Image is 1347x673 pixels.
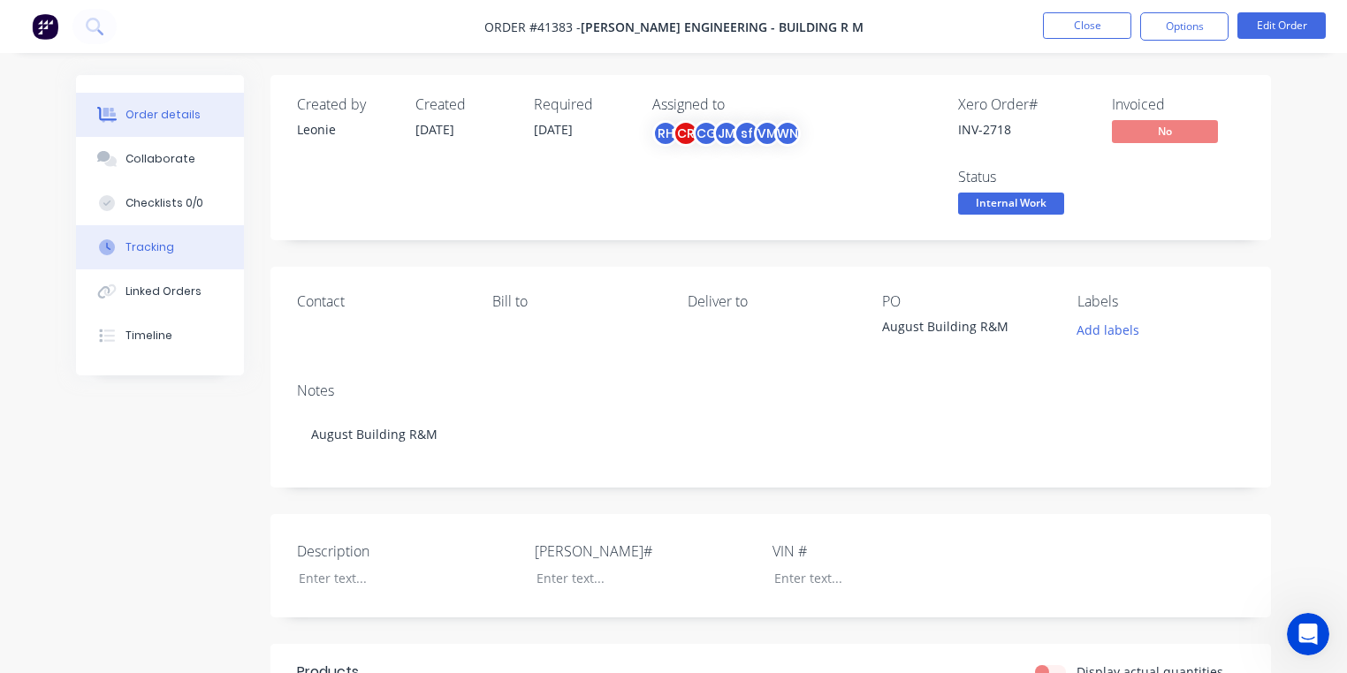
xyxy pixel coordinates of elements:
[652,120,801,147] button: RHCRCGJMsfVMWN
[297,293,464,310] div: Contact
[1287,613,1329,655] iframe: Intercom live chat
[882,317,1049,342] div: August Building R&M
[76,137,244,181] button: Collaborate
[958,193,1064,219] button: Internal Work
[882,293,1049,310] div: PO
[297,541,518,562] label: Description
[32,13,58,40] img: Factory
[297,382,1244,399] div: Notes
[534,121,573,138] span: [DATE]
[126,195,203,211] div: Checklists 0/0
[772,541,993,562] label: VIN #
[126,107,201,123] div: Order details
[297,407,1244,461] div: August Building R&M
[734,120,760,147] div: sf
[297,120,394,139] div: Leonie
[958,96,1091,113] div: Xero Order #
[581,19,864,35] span: [PERSON_NAME] Engineering - Building R M
[693,120,719,147] div: CG
[958,120,1091,139] div: INV-2718
[297,96,394,113] div: Created by
[126,328,172,344] div: Timeline
[1077,293,1244,310] div: Labels
[1112,120,1218,142] span: No
[754,120,780,147] div: VM
[713,120,740,147] div: JM
[1237,12,1326,39] button: Edit Order
[126,239,174,255] div: Tracking
[76,93,244,137] button: Order details
[76,314,244,358] button: Timeline
[415,96,513,113] div: Created
[484,19,581,35] span: Order #41383 -
[535,541,756,562] label: [PERSON_NAME]#
[652,96,829,113] div: Assigned to
[76,225,244,269] button: Tracking
[76,269,244,314] button: Linked Orders
[1043,12,1131,39] button: Close
[673,120,699,147] div: CR
[958,193,1064,215] span: Internal Work
[1068,317,1149,341] button: Add labels
[958,169,1091,185] div: Status
[126,284,202,299] div: Linked Orders
[1140,12,1229,41] button: Options
[534,96,631,113] div: Required
[492,293,659,310] div: Bill to
[415,121,454,138] span: [DATE]
[774,120,801,147] div: WN
[652,120,679,147] div: RH
[76,181,244,225] button: Checklists 0/0
[1112,96,1244,113] div: Invoiced
[688,293,855,310] div: Deliver to
[126,151,195,167] div: Collaborate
